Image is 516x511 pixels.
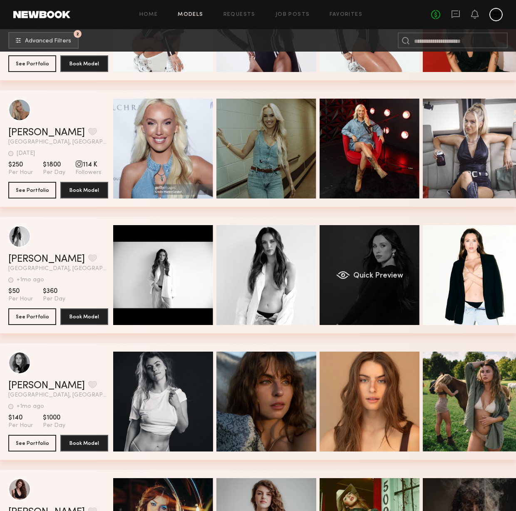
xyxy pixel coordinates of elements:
[75,169,102,176] span: Followers
[17,151,35,156] div: [DATE]
[17,404,44,409] div: +1mo ago
[8,295,33,303] span: Per Hour
[330,12,362,17] a: Favorites
[8,414,33,422] span: $140
[8,392,108,398] span: [GEOGRAPHIC_DATA], [GEOGRAPHIC_DATA]
[60,435,108,451] button: Book Model
[8,55,56,72] button: See Portfolio
[353,272,403,280] span: Quick Preview
[60,182,108,198] button: Book Model
[8,308,56,325] button: See Portfolio
[8,169,33,176] span: Per Hour
[8,287,33,295] span: $50
[60,308,108,325] button: Book Model
[8,266,108,272] span: [GEOGRAPHIC_DATA], [GEOGRAPHIC_DATA]
[8,128,85,138] a: [PERSON_NAME]
[8,381,85,391] a: [PERSON_NAME]
[8,435,56,451] button: See Portfolio
[43,169,65,176] span: Per Day
[25,38,71,44] span: Advanced Filters
[8,182,56,198] button: See Portfolio
[43,161,65,169] span: $1800
[60,55,108,72] button: Book Model
[223,12,256,17] a: Requests
[178,12,203,17] a: Models
[17,277,44,283] div: +1mo ago
[43,295,65,303] span: Per Day
[75,161,102,169] span: 114 K
[8,139,108,145] span: [GEOGRAPHIC_DATA], [GEOGRAPHIC_DATA]
[43,287,65,295] span: $360
[76,32,79,36] span: 2
[275,12,310,17] a: Job Posts
[8,422,33,429] span: Per Hour
[43,422,65,429] span: Per Day
[139,12,158,17] a: Home
[8,254,85,264] a: [PERSON_NAME]
[8,32,79,49] button: 2Advanced Filters
[43,414,65,422] span: $1000
[8,161,33,169] span: $250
